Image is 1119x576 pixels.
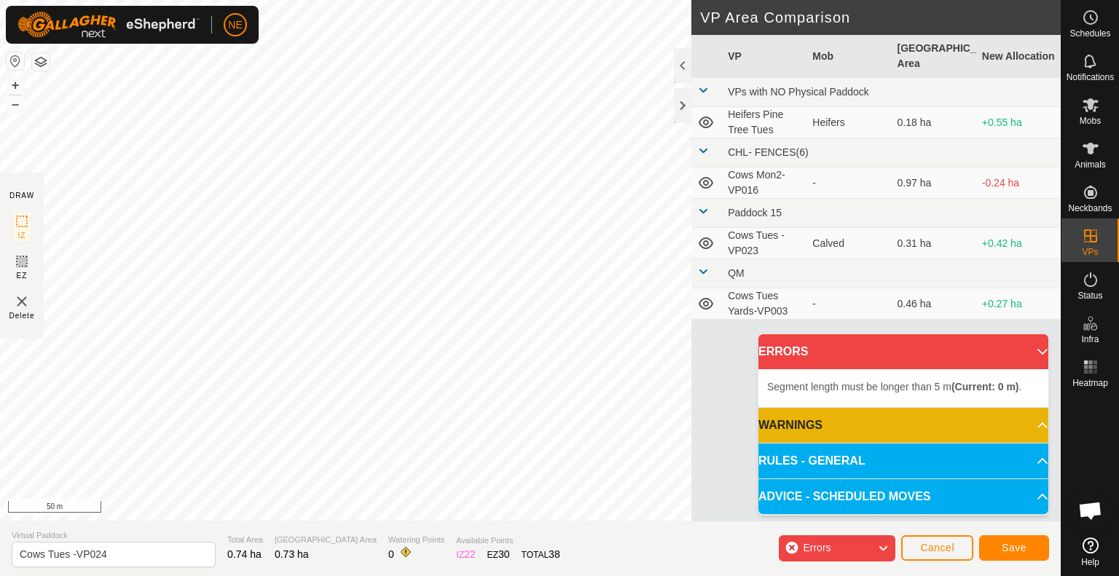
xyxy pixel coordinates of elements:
span: Animals [1075,160,1106,169]
th: [GEOGRAPHIC_DATA] Area [892,35,976,78]
a: Help [1061,532,1119,572]
span: EZ [17,270,28,281]
td: 0.18 ha [892,107,976,138]
span: VPs with NO Physical Paddock [728,86,869,98]
td: +0.27 ha [976,288,1061,320]
button: Save [979,535,1049,561]
span: 0 [388,548,394,560]
span: Virtual Paddock [12,529,216,542]
td: Cows Mon2-VP016 [722,167,806,199]
span: Neckbands [1068,204,1112,213]
p-accordion-header: WARNINGS [758,408,1048,443]
td: 0.31 ha [892,228,976,259]
span: Watering Points [388,534,444,546]
td: -0.24 ha [976,167,1061,199]
span: 0.73 ha [275,548,309,560]
div: IZ [456,547,475,562]
span: Save [1002,542,1026,553]
span: Available Points [456,534,559,547]
button: Reset Map [7,52,24,70]
span: RULES - GENERAL [758,452,865,470]
td: Heifers Pine Tree Tues [722,107,806,138]
th: Mob [806,35,891,78]
td: Cows Tues Yards-VP003 [722,288,806,320]
span: CHL- FENCES(6) [728,146,808,158]
span: Heatmap [1072,379,1108,387]
span: 22 [464,548,476,560]
div: Open chat [1069,489,1112,532]
p-accordion-header: RULES - GENERAL [758,443,1048,478]
button: Cancel [901,535,973,561]
b: (Current: 0 m) [951,381,1019,392]
td: +0.55 ha [976,107,1061,138]
span: 38 [549,548,560,560]
span: Schedules [1069,29,1110,38]
p-accordion-header: ADVICE - SCHEDULED MOVES [758,479,1048,514]
span: QM [728,267,745,279]
span: 0.74 ha [227,548,262,560]
span: [GEOGRAPHIC_DATA] Area [275,534,377,546]
div: - [812,175,885,191]
span: NE [228,17,242,33]
div: TOTAL [522,547,560,562]
img: VP [13,293,31,310]
span: Total Area [227,534,263,546]
span: Segment length must be longer than 5 m . [767,381,1021,392]
div: Heifers [812,115,885,130]
th: New Allocation [976,35,1061,78]
span: VPs [1082,248,1098,256]
td: 0.46 ha [892,288,976,320]
td: 0.97 ha [892,167,976,199]
button: – [7,95,24,113]
span: IZ [18,230,26,241]
span: ERRORS [758,343,808,360]
span: Mobs [1080,117,1101,125]
button: Map Layers [32,53,50,71]
p-accordion-content: ERRORS [758,369,1048,407]
span: Paddock 15 [728,207,782,218]
span: Errors [803,542,831,553]
a: Contact Us [545,502,588,515]
span: WARNINGS [758,417,822,434]
a: Privacy Policy [473,502,527,515]
td: +0.42 ha [976,228,1061,259]
span: Notifications [1067,73,1114,82]
span: Delete [9,310,35,321]
div: - [812,296,885,312]
span: Status [1077,291,1102,300]
span: Help [1081,558,1099,567]
span: Infra [1081,335,1099,344]
th: VP [722,35,806,78]
div: Calved [812,236,885,251]
span: ADVICE - SCHEDULED MOVES [758,488,930,505]
span: 30 [498,548,510,560]
span: Cancel [920,542,954,553]
td: Cows Tues -VP023 [722,228,806,259]
p-accordion-header: ERRORS [758,334,1048,369]
img: Gallagher Logo [17,12,200,38]
h2: VP Area Comparison [700,9,1061,26]
div: EZ [487,547,510,562]
button: + [7,76,24,94]
div: DRAW [9,190,34,201]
